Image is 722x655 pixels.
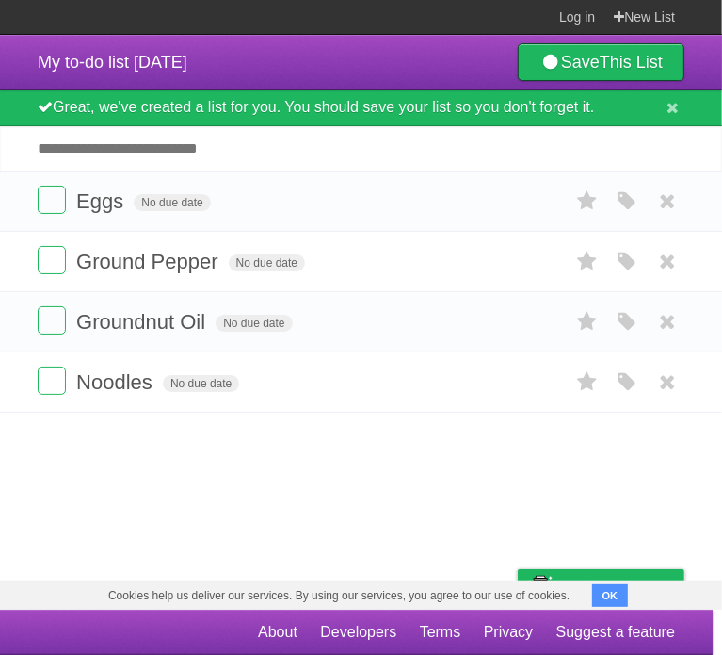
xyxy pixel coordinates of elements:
label: Star task [570,306,605,337]
a: Privacy [484,614,533,650]
a: Developers [320,614,396,650]
span: No due date [216,315,292,332]
span: No due date [229,254,305,271]
label: Done [38,306,66,335]
a: Suggest a feature [556,614,675,650]
label: Star task [570,246,605,277]
span: Eggs [76,189,128,213]
b: This List [600,53,663,72]
span: Ground Pepper [76,250,222,273]
a: SaveThis List [518,43,684,81]
span: Cookies help us deliver our services. By using our services, you agree to our use of cookies. [89,581,588,610]
button: OK [592,584,629,607]
span: My to-do list [DATE] [38,53,187,72]
label: Done [38,367,66,395]
label: Done [38,246,66,274]
a: Buy me a coffee [518,569,684,604]
label: Star task [570,186,605,217]
a: Terms [420,614,461,650]
span: Buy me a coffee [557,570,675,603]
label: Done [38,186,66,214]
span: No due date [163,375,239,392]
span: No due date [134,194,210,211]
span: Groundnut Oil [76,310,210,334]
img: Buy me a coffee [527,570,553,602]
span: Noodles [76,370,157,394]
label: Star task [570,367,605,398]
a: About [258,614,297,650]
